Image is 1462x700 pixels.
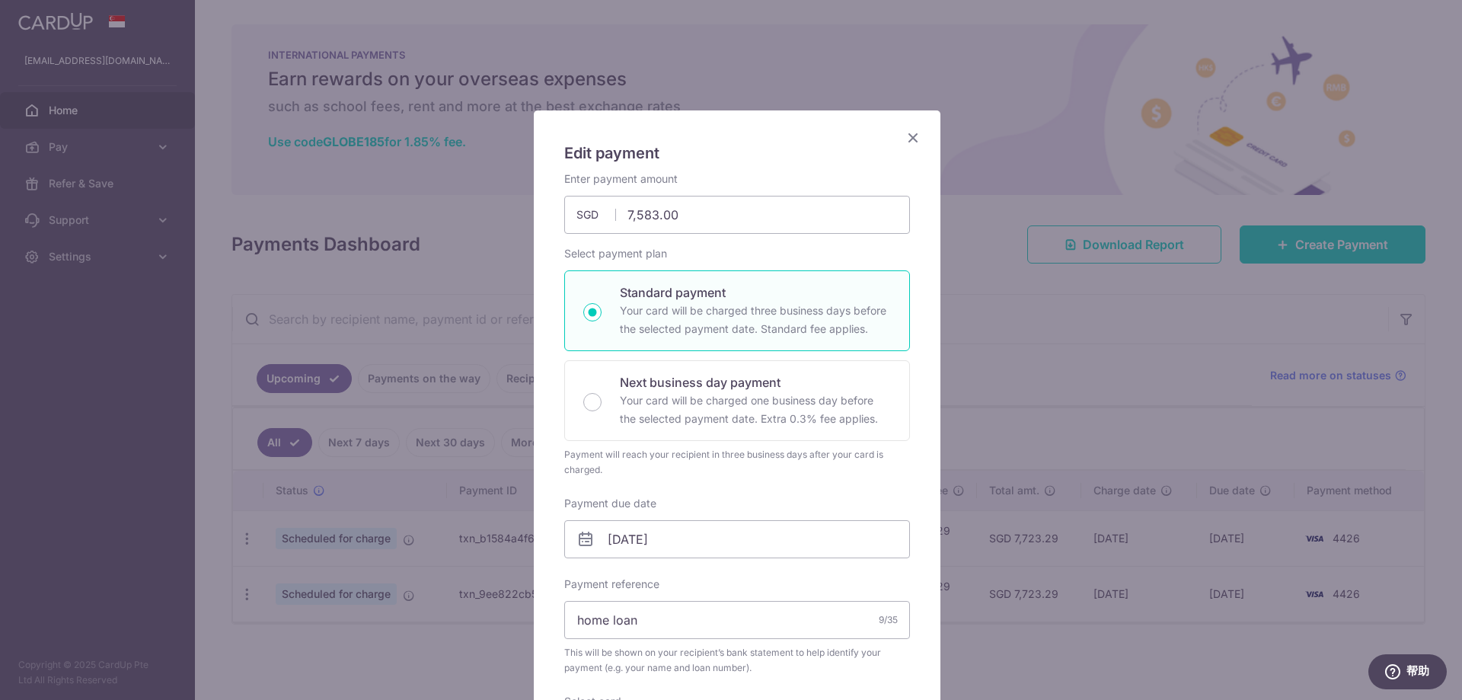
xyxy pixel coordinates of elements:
div: Payment will reach your recipient in three business days after your card is charged. [564,447,910,478]
input: DD / MM / YYYY [564,520,910,558]
p: Your card will be charged three business days before the selected payment date. Standard fee appl... [620,302,891,338]
p: Your card will be charged one business day before the selected payment date. Extra 0.3% fee applies. [620,392,891,428]
input: 0.00 [564,196,910,234]
p: Next business day payment [620,373,891,392]
label: Select payment plan [564,246,667,261]
label: Enter payment amount [564,171,678,187]
label: Payment reference [564,577,659,592]
button: Close [904,129,922,147]
h5: Edit payment [564,141,910,165]
div: 9/35 [879,612,898,628]
label: Payment due date [564,496,656,511]
iframe: 打开一个小组件，您可以在其中找到更多信息 [1368,654,1447,692]
span: This will be shown on your recipient’s bank statement to help identify your payment (e.g. your na... [564,645,910,676]
p: Standard payment [620,283,891,302]
span: SGD [576,207,616,222]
